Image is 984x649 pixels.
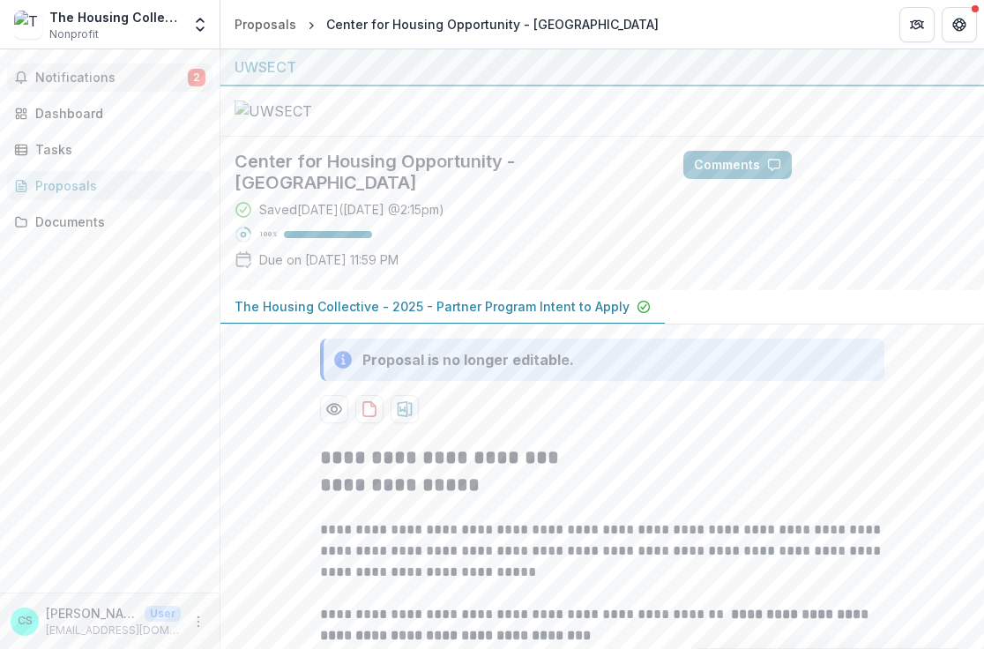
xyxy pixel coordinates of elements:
[235,15,296,34] div: Proposals
[355,395,384,423] button: download-proposal
[188,7,212,42] button: Open entity switcher
[7,171,212,200] a: Proposals
[188,69,205,86] span: 2
[683,151,792,179] button: Comments
[362,349,574,370] div: Proposal is no longer editable.
[7,135,212,164] a: Tasks
[259,250,399,269] p: Due on [DATE] 11:59 PM
[259,200,444,219] div: Saved [DATE] ( [DATE] @ 2:15pm )
[326,15,659,34] div: Center for Housing Opportunity - [GEOGRAPHIC_DATA]
[188,611,209,632] button: More
[7,99,212,128] a: Dashboard
[227,11,303,37] a: Proposals
[49,26,99,42] span: Nonprofit
[799,151,970,179] button: Answer Suggestions
[227,11,666,37] nav: breadcrumb
[35,176,198,195] div: Proposals
[7,207,212,236] a: Documents
[391,395,419,423] button: download-proposal
[35,213,198,231] div: Documents
[259,228,277,241] p: 100 %
[14,11,42,39] img: The Housing Collective
[235,151,655,193] h2: Center for Housing Opportunity - [GEOGRAPHIC_DATA]
[899,7,935,42] button: Partners
[35,104,198,123] div: Dashboard
[235,297,630,316] p: The Housing Collective - 2025 - Partner Program Intent to Apply
[35,140,198,159] div: Tasks
[35,71,188,86] span: Notifications
[46,604,138,623] p: [PERSON_NAME]
[235,56,970,78] div: UWSECT
[18,615,33,627] div: Christie Stewart
[46,623,181,638] p: [EMAIL_ADDRESS][DOMAIN_NAME]
[942,7,977,42] button: Get Help
[235,101,411,122] img: UWSECT
[320,395,348,423] button: Preview fdd5107c-1d7d-48ac-b7ab-c4b6f9aedd70-0.pdf
[49,8,181,26] div: The Housing Collective
[7,63,212,92] button: Notifications2
[145,606,181,622] p: User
